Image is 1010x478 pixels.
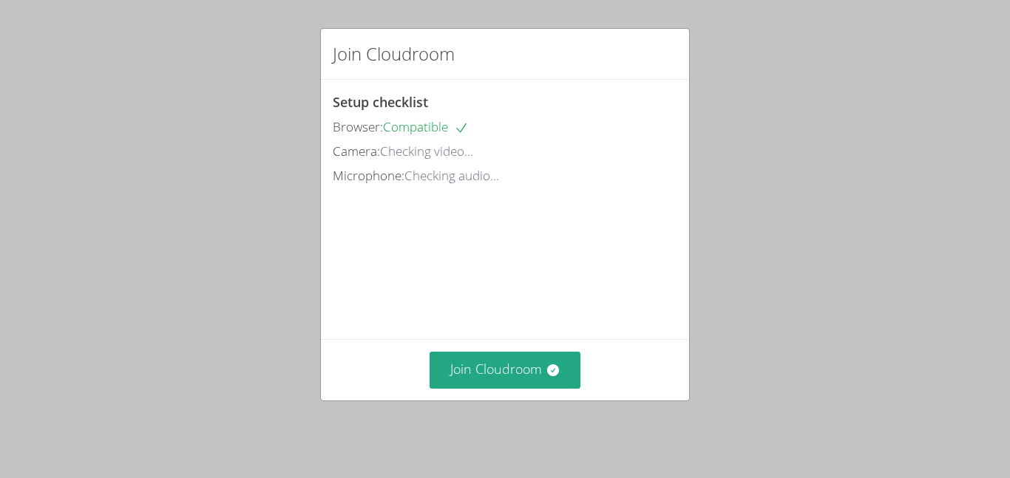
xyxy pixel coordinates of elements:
[333,167,404,184] span: Microphone:
[333,118,383,135] span: Browser:
[333,41,455,67] h2: Join Cloudroom
[333,93,428,111] span: Setup checklist
[430,352,581,388] button: Join Cloudroom
[404,167,499,184] span: Checking audio...
[333,143,380,160] span: Camera:
[380,143,473,160] span: Checking video...
[383,118,469,135] span: Compatible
